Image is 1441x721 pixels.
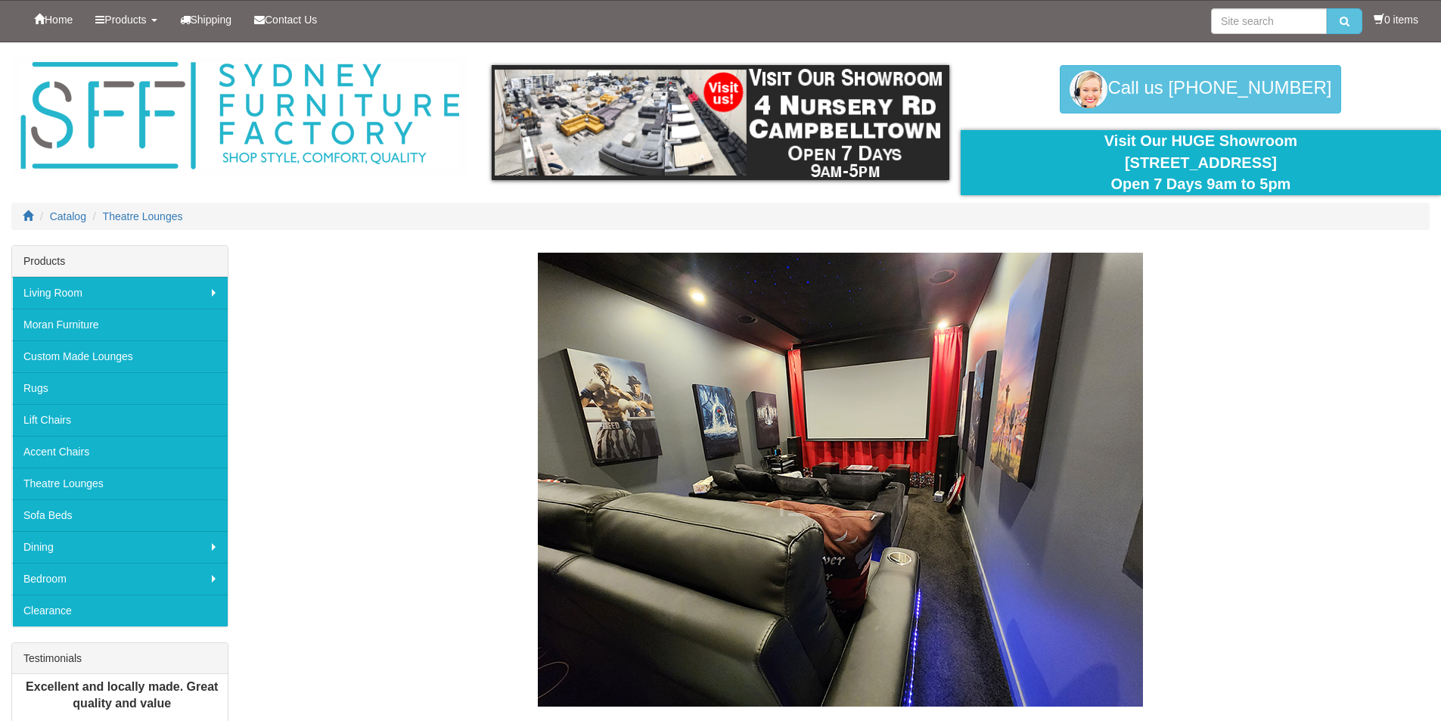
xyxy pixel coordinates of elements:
div: Testimonials [12,643,228,674]
img: Theatre Lounges [538,253,1143,707]
img: Sydney Furniture Factory [13,57,467,175]
a: Home [23,1,84,39]
a: Living Room [12,277,228,309]
a: Products [84,1,168,39]
a: Contact Us [243,1,328,39]
a: Bedroom [12,563,228,595]
span: Contact Us [265,14,317,26]
li: 0 items [1374,12,1418,27]
a: Sofa Beds [12,499,228,531]
b: Excellent and locally made. Great quality and value [26,680,218,710]
a: Theatre Lounges [103,210,183,222]
div: Products [12,246,228,277]
a: Shipping [169,1,244,39]
a: Accent Chairs [12,436,228,468]
input: Site search [1211,8,1327,34]
a: Catalog [50,210,86,222]
a: Dining [12,531,228,563]
span: Home [45,14,73,26]
a: Moran Furniture [12,309,228,340]
img: showroom.gif [492,65,949,180]
a: Rugs [12,372,228,404]
a: Theatre Lounges [12,468,228,499]
span: Shipping [191,14,232,26]
a: Clearance [12,595,228,626]
a: Lift Chairs [12,404,228,436]
a: Custom Made Lounges [12,340,228,372]
div: Visit Our HUGE Showroom [STREET_ADDRESS] Open 7 Days 9am to 5pm [972,130,1430,195]
span: Products [104,14,146,26]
